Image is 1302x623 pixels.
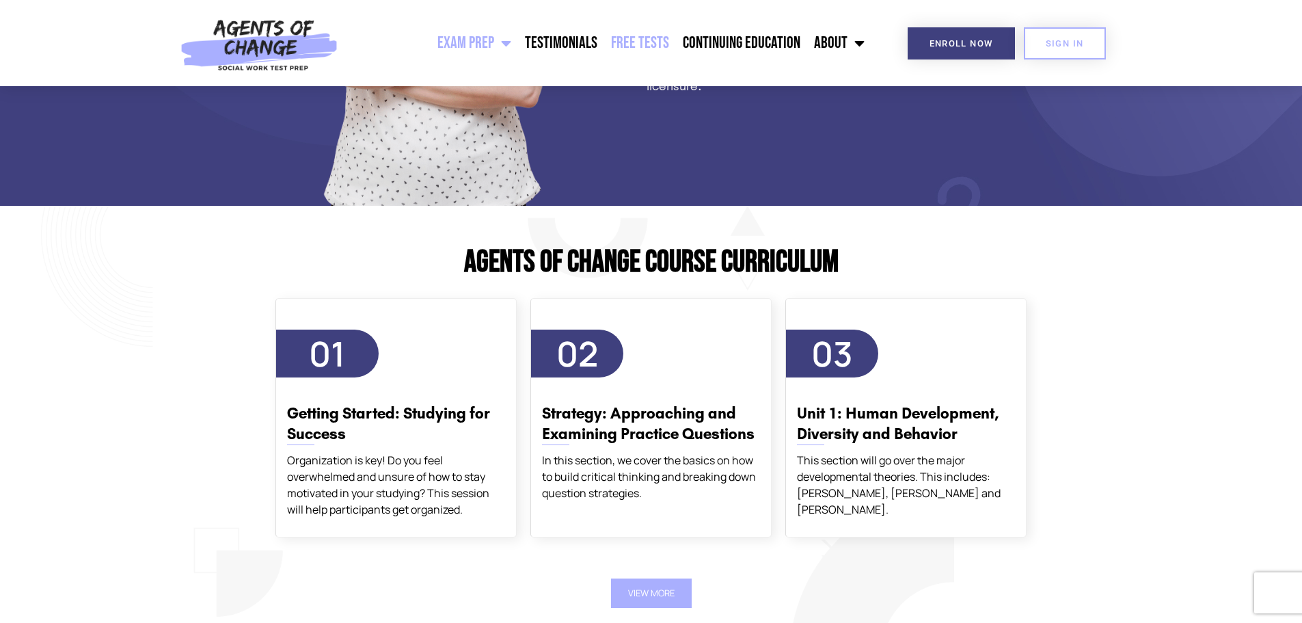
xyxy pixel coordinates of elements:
a: Free Tests [604,26,676,60]
h3: Getting Started: Studying for Success [287,403,505,445]
a: Exam Prep [431,26,518,60]
div: This section will go over the major developmental theories. This includes: [PERSON_NAME], [PERSON... [797,452,1015,518]
span: 02 [556,330,598,377]
a: Enroll Now [908,27,1015,59]
span: SIGN IN [1046,39,1084,48]
a: SIGN IN [1024,27,1106,59]
div: In this section, we cover the basics on how to build critical thinking and breaking down question... [542,452,760,501]
div: Organization is key! Do you feel overwhelmed and unsure of how to stay motivated in your studying... [287,452,505,518]
h3: Unit 1: Human Development, Diversity and Behavior [797,403,1015,445]
h2: Agents of Change Course Curriculum [269,247,1034,278]
a: Continuing Education [676,26,807,60]
a: Testimonials [518,26,604,60]
button: View More [611,579,692,608]
span: Enroll Now [930,39,993,48]
h3: Strategy: Approaching and Examining Practice Questions [542,403,760,445]
span: 03 [811,330,853,377]
a: About [807,26,871,60]
span: 01 [309,330,345,377]
nav: Menu [345,26,871,60]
